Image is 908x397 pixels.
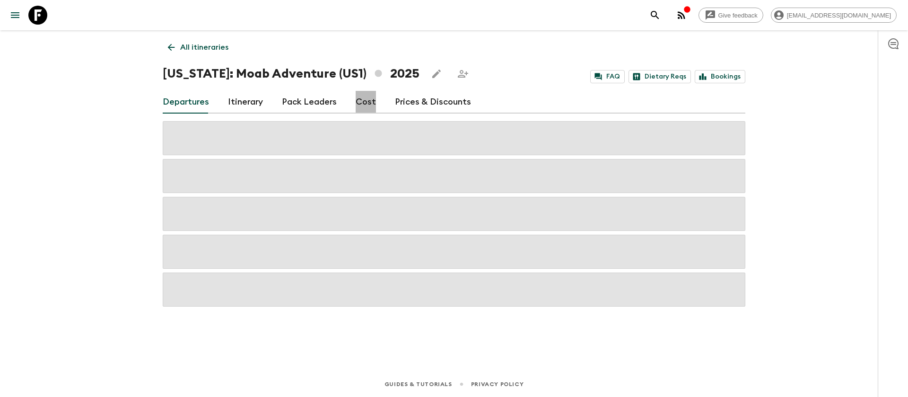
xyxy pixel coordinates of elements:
[782,12,896,19] span: [EMAIL_ADDRESS][DOMAIN_NAME]
[698,8,763,23] a: Give feedback
[356,91,376,114] a: Cost
[282,91,337,114] a: Pack Leaders
[180,42,228,53] p: All itineraries
[427,64,446,83] button: Edit this itinerary
[384,379,452,389] a: Guides & Tutorials
[395,91,471,114] a: Prices & Discounts
[695,70,745,83] a: Bookings
[163,64,419,83] h1: [US_STATE]: Moab Adventure (US1) 2025
[590,70,625,83] a: FAQ
[646,6,664,25] button: search adventures
[713,12,763,19] span: Give feedback
[163,38,234,57] a: All itineraries
[629,70,691,83] a: Dietary Reqs
[163,91,209,114] a: Departures
[454,64,472,83] span: Share this itinerary
[471,379,524,389] a: Privacy Policy
[771,8,897,23] div: [EMAIL_ADDRESS][DOMAIN_NAME]
[6,6,25,25] button: menu
[228,91,263,114] a: Itinerary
